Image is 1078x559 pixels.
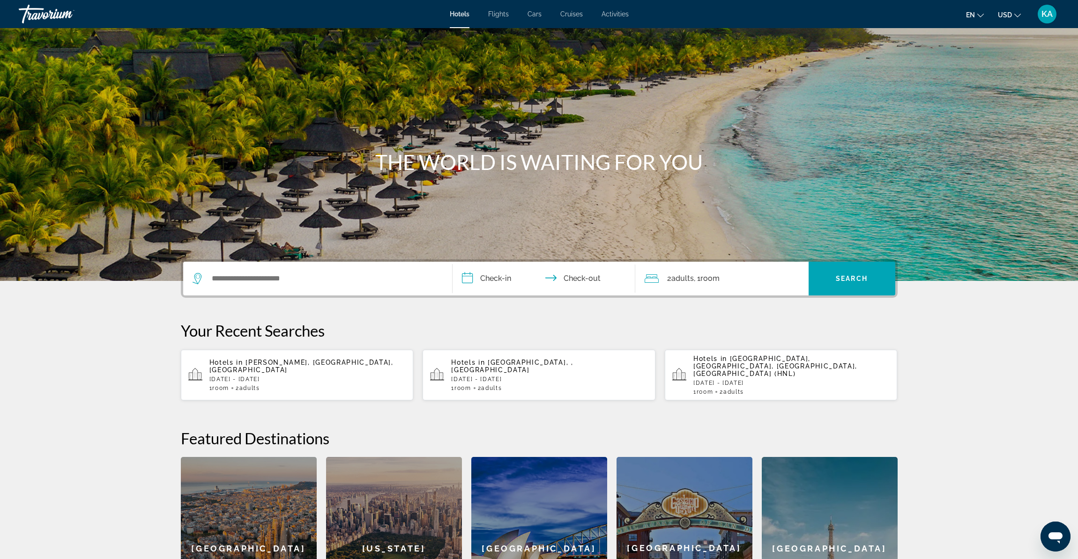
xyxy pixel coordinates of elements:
div: Search widget [183,262,895,295]
span: Hotels in [451,359,485,366]
span: Room [697,389,714,395]
span: Adults [481,385,502,391]
button: Search [809,262,895,295]
span: en [966,11,975,19]
span: 1 [451,385,471,391]
p: [DATE] - [DATE] [209,376,406,382]
button: Hotels in [PERSON_NAME], [GEOGRAPHIC_DATA], [GEOGRAPHIC_DATA][DATE] - [DATE]1Room2Adults [181,349,414,401]
a: Hotels [450,10,469,18]
span: 2 [667,272,694,285]
h2: Featured Destinations [181,429,898,448]
a: Travorium [19,2,112,26]
span: Room [212,385,229,391]
span: [PERSON_NAME], [GEOGRAPHIC_DATA], [GEOGRAPHIC_DATA] [209,359,394,374]
span: USD [998,11,1012,19]
span: [GEOGRAPHIC_DATA], , [GEOGRAPHIC_DATA] [451,359,573,374]
span: Adults [723,389,744,395]
button: Hotels in [GEOGRAPHIC_DATA], [GEOGRAPHIC_DATA], [GEOGRAPHIC_DATA], [GEOGRAPHIC_DATA] (HNL)[DATE] ... [665,349,898,401]
span: Adults [671,274,694,283]
span: 1 [209,385,229,391]
p: [DATE] - [DATE] [451,376,648,382]
a: Cars [528,10,542,18]
span: 2 [236,385,260,391]
button: Change currency [998,8,1021,22]
a: Activities [602,10,629,18]
span: Hotels in [693,355,727,362]
button: Travelers: 2 adults, 0 children [635,262,809,295]
span: 2 [720,389,744,395]
button: User Menu [1035,4,1059,24]
span: Room [454,385,471,391]
span: [GEOGRAPHIC_DATA], [GEOGRAPHIC_DATA], [GEOGRAPHIC_DATA], [GEOGRAPHIC_DATA] (HNL) [693,355,857,377]
span: , 1 [694,272,720,285]
span: 2 [478,385,502,391]
p: Your Recent Searches [181,321,898,340]
h1: THE WORLD IS WAITING FOR YOU [364,150,715,174]
p: [DATE] - [DATE] [693,380,890,386]
button: Change language [966,8,984,22]
button: Check in and out dates [453,262,635,295]
a: Cruises [560,10,583,18]
iframe: Button to launch messaging window [1041,522,1071,552]
a: Flights [488,10,509,18]
button: Hotels in [GEOGRAPHIC_DATA], , [GEOGRAPHIC_DATA][DATE] - [DATE]1Room2Adults [423,349,655,401]
span: Adults [239,385,260,391]
span: Hotels in [209,359,243,366]
span: Room [700,274,720,283]
span: Search [836,275,868,282]
span: 1 [693,389,713,395]
span: KA [1041,9,1053,19]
